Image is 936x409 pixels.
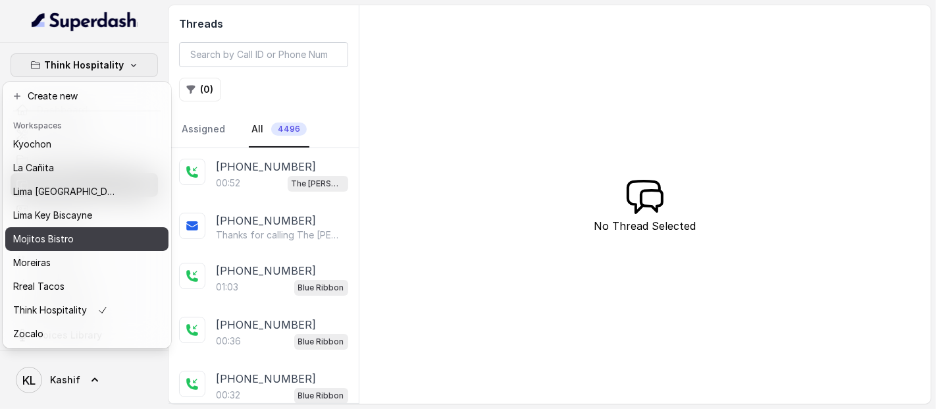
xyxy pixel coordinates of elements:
[13,255,51,271] p: Moreiras
[13,160,54,176] p: La Cañita
[45,57,124,73] p: Think Hospitality
[5,114,169,135] header: Workspaces
[5,84,169,108] button: Create new
[13,231,74,247] p: Mojitos Bistro
[13,326,43,342] p: Zocalo
[13,136,51,152] p: Kyochon
[13,279,65,294] p: Rreal Tacos
[13,184,118,200] p: Lima [GEOGRAPHIC_DATA]
[13,207,92,223] p: Lima Key Biscayne
[13,302,87,318] p: Think Hospitality
[3,82,171,348] div: Think Hospitality
[11,53,158,77] button: Think Hospitality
